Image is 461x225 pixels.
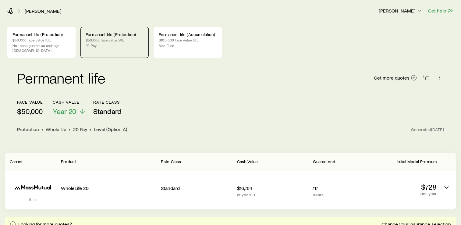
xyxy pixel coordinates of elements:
[10,159,23,164] span: Carrier
[428,7,454,14] button: Get help
[237,192,308,197] p: at year 20
[86,43,144,48] p: 20 Pay
[53,107,76,116] span: Year 20
[73,126,87,132] span: 20 Pay
[41,126,43,132] span: •
[7,27,76,58] a: Permanent life (Protection)$50,000 face value IULNo-lapse guarantee until age [DEMOGRAPHIC_DATA]
[313,192,360,197] p: years
[313,185,360,191] p: 117
[159,37,217,42] p: $100,000 face value IUL
[397,159,437,164] span: Initial Modal Premium
[17,70,105,85] h2: Permanent life
[17,126,39,132] span: Protection
[154,27,222,58] a: Permanent life (Accumulation)$100,000 face value IULMax Fund
[61,185,156,191] p: WholeLife 20
[374,74,417,81] a: Get more quotes
[159,32,217,37] p: Permanent life (Accumulation)
[17,100,43,105] p: face value
[5,153,456,209] div: Permanent quotes
[379,8,423,14] p: [PERSON_NAME]
[365,191,437,196] p: per year
[93,100,122,105] p: Rate Class
[93,100,122,116] button: Rate ClassStandard
[46,126,66,132] span: Whole life
[90,126,91,132] span: •
[69,126,71,132] span: •
[53,100,86,116] button: Cash ValueYear 20
[12,32,70,37] p: Permanent life (Protection)
[80,27,149,58] a: Permanent life (Protection)$50,000 face value WL20 Pay
[237,185,308,191] p: $16,764
[10,196,56,202] p: A++
[161,185,232,191] p: Standard
[431,127,444,132] span: [DATE]
[86,32,144,37] p: Permanent life (Protection)
[61,159,76,164] span: Product
[12,43,70,53] p: No-lapse guarantee until age [DEMOGRAPHIC_DATA]
[313,159,335,164] span: Guaranteed
[159,43,217,48] p: Max Fund
[86,37,144,42] p: $50,000 face value WL
[53,100,86,105] p: Cash Value
[374,75,410,80] span: Get more quotes
[411,127,444,132] span: Generated
[161,159,181,164] span: Rate Class
[93,107,122,116] span: Standard
[24,8,62,14] a: [PERSON_NAME]
[378,7,423,15] button: [PERSON_NAME]
[94,126,127,132] span: Level (Option A)
[237,159,258,164] span: Cash Value
[12,37,70,42] p: $50,000 face value IUL
[365,183,437,191] p: $728
[17,107,43,116] p: $50,000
